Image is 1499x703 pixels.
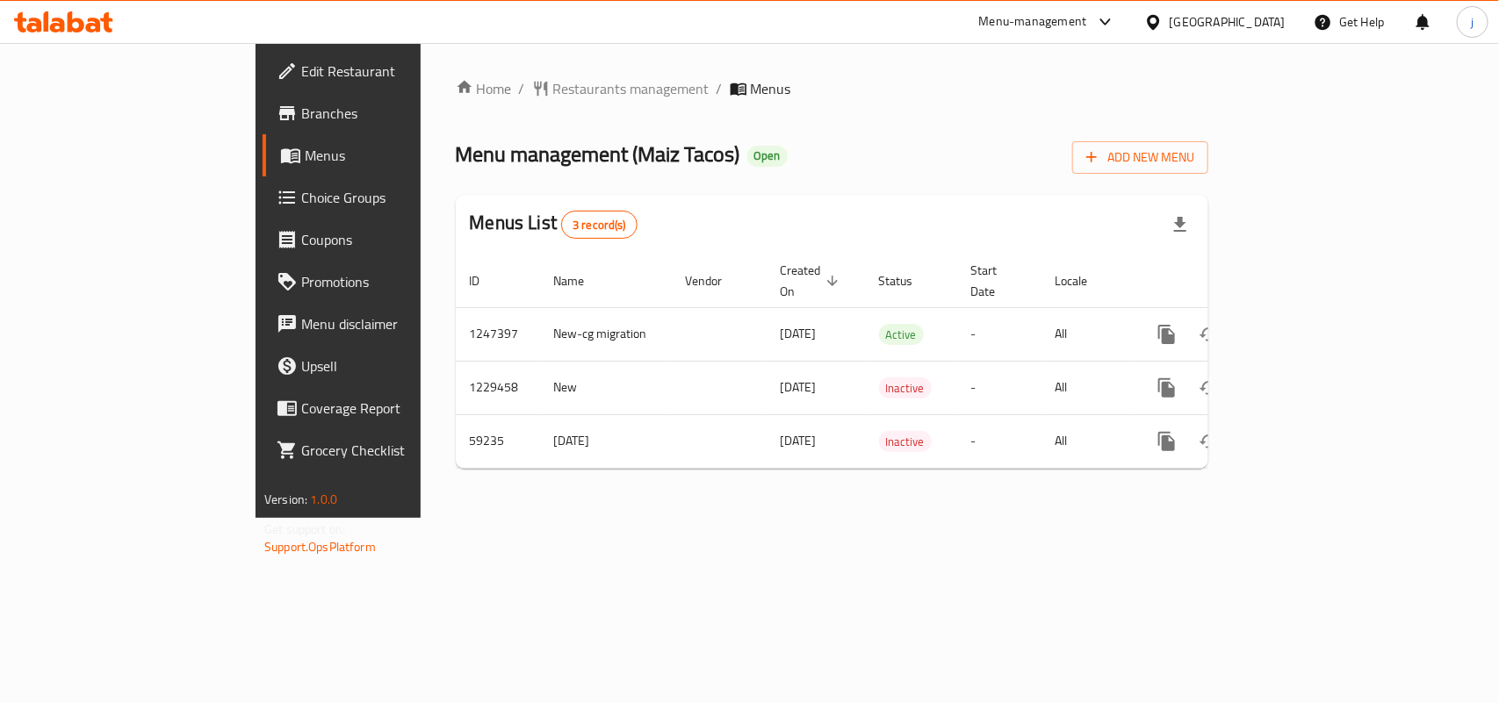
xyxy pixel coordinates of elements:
td: - [957,361,1041,414]
a: Coverage Report [263,387,506,429]
div: [GEOGRAPHIC_DATA] [1170,12,1286,32]
span: Version: [264,488,307,511]
th: Actions [1132,255,1329,308]
span: Coverage Report [301,398,492,419]
span: [DATE] [781,429,817,452]
td: - [957,414,1041,468]
td: New [540,361,672,414]
li: / [717,78,723,99]
span: Active [879,325,924,345]
nav: breadcrumb [456,78,1208,99]
span: Upsell [301,355,492,377]
span: Start Date [971,260,1020,302]
span: Menu management ( Maiz Tacos ) [456,134,740,174]
a: Menu disclaimer [263,303,506,345]
span: Locale [1056,270,1111,291]
span: Created On [781,260,844,302]
button: more [1146,313,1188,355]
span: Grocery Checklist [301,440,492,461]
span: Branches [301,103,492,124]
button: Change Status [1188,420,1230,463]
span: Open [747,148,788,163]
td: All [1041,414,1132,468]
h2: Menus List [470,210,638,239]
span: [DATE] [781,322,817,345]
span: [DATE] [781,376,817,398]
span: Get support on: [264,518,345,541]
span: Inactive [879,432,932,452]
div: Inactive [879,431,932,452]
button: more [1146,420,1188,463]
a: Support.OpsPlatform [264,535,376,558]
span: j [1471,12,1474,32]
li: / [519,78,525,99]
button: Add New Menu [1072,141,1208,174]
a: Restaurants management [532,78,710,99]
span: Edit Restaurant [301,61,492,82]
td: All [1041,307,1132,361]
span: Menus [751,78,791,99]
a: Promotions [263,261,506,303]
span: Choice Groups [301,187,492,208]
div: Active [879,324,924,345]
span: Add New Menu [1086,147,1194,169]
a: Grocery Checklist [263,429,506,471]
button: more [1146,367,1188,409]
button: Change Status [1188,313,1230,355]
a: Menus [263,134,506,176]
span: Restaurants management [553,78,710,99]
td: - [957,307,1041,361]
a: Coupons [263,219,506,261]
div: Export file [1159,204,1201,246]
span: 1.0.0 [310,488,337,511]
span: Promotions [301,271,492,292]
table: enhanced table [456,255,1329,469]
span: Menus [305,145,492,166]
a: Choice Groups [263,176,506,219]
div: Total records count [561,211,638,239]
span: ID [470,270,503,291]
td: [DATE] [540,414,672,468]
button: Change Status [1188,367,1230,409]
td: All [1041,361,1132,414]
a: Branches [263,92,506,134]
a: Upsell [263,345,506,387]
span: Name [554,270,608,291]
td: New-cg migration [540,307,672,361]
div: Menu-management [979,11,1087,32]
a: Edit Restaurant [263,50,506,92]
span: Vendor [686,270,746,291]
span: 3 record(s) [562,217,637,233]
span: Status [879,270,936,291]
span: Menu disclaimer [301,313,492,334]
span: Inactive [879,378,932,398]
span: Coupons [301,229,492,250]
